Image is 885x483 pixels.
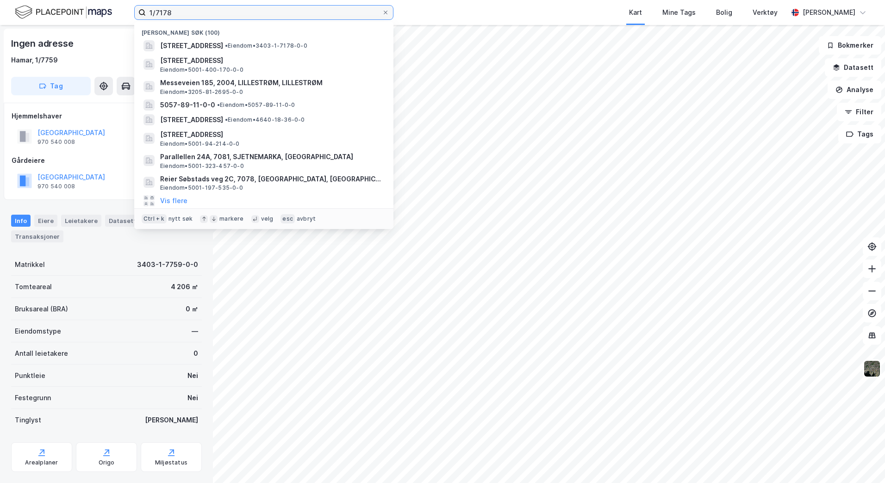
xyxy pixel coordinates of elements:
div: Datasett [105,215,140,227]
iframe: Chat Widget [839,439,885,483]
div: [PERSON_NAME] [145,415,198,426]
div: Antall leietakere [15,348,68,359]
div: velg [261,215,274,223]
span: Messeveien 185, 2004, LILLESTRØM, LILLESTRØM [160,77,382,88]
button: Tag [11,77,91,95]
div: Mine Tags [662,7,696,18]
div: — [192,326,198,337]
button: Vis flere [160,195,187,206]
button: Bokmerker [819,36,881,55]
div: avbryt [297,215,316,223]
div: Leietakere [61,215,101,227]
span: [STREET_ADDRESS] [160,114,223,125]
div: 970 540 008 [37,183,75,190]
span: Eiendom • 5001-94-214-0-0 [160,140,240,148]
div: Festegrunn [15,392,51,403]
div: Nei [187,370,198,381]
span: [STREET_ADDRESS] [160,55,382,66]
span: Eiendom • 5001-400-170-0-0 [160,66,243,74]
div: Tinglyst [15,415,41,426]
div: Transaksjoner [11,230,63,242]
div: Bolig [716,7,732,18]
input: Søk på adresse, matrikkel, gårdeiere, leietakere eller personer [146,6,382,19]
span: Eiendom • 5001-323-457-0-0 [160,162,244,170]
span: Reier Søbstads veg 2C, 7078, [GEOGRAPHIC_DATA], [GEOGRAPHIC_DATA] [160,173,382,185]
div: Matrikkel [15,259,45,270]
div: Ingen adresse [11,36,75,51]
div: 0 ㎡ [186,303,198,315]
div: Arealplaner [25,459,58,466]
button: Datasett [825,58,881,77]
div: markere [219,215,243,223]
div: Kontrollprogram for chat [839,439,885,483]
div: Origo [99,459,115,466]
div: Tomteareal [15,281,52,292]
span: • [217,101,220,108]
div: Verktøy [753,7,778,18]
img: 9k= [863,360,881,378]
span: Eiendom • 5001-197-535-0-0 [160,184,243,192]
div: Miljøstatus [155,459,187,466]
button: Analyse [828,80,881,99]
span: Eiendom • 3403-1-7178-0-0 [225,42,307,50]
div: Bruksareal (BRA) [15,303,68,315]
button: Filter [837,103,881,121]
div: 3403-1-7759-0-0 [137,259,198,270]
span: 5057-89-11-0-0 [160,99,215,111]
span: Eiendom • 3205-81-2695-0-0 [160,88,243,96]
img: logo.f888ab2527a4732fd821a326f86c7f29.svg [15,4,112,20]
div: [PERSON_NAME] søk (100) [134,22,393,38]
span: • [225,42,228,49]
span: [STREET_ADDRESS] [160,40,223,51]
div: Nei [187,392,198,403]
div: Gårdeiere [12,155,201,166]
div: esc [280,214,295,223]
span: [STREET_ADDRESS] [160,129,382,140]
div: 0 [193,348,198,359]
div: nytt søk [168,215,193,223]
div: 970 540 008 [37,138,75,146]
div: Ctrl + k [142,214,167,223]
div: 4 206 ㎡ [171,281,198,292]
div: Eiendomstype [15,326,61,337]
span: Eiendom • 4640-18-36-0-0 [225,116,305,124]
div: Kart [629,7,642,18]
div: Eiere [34,215,57,227]
div: Info [11,215,31,227]
span: Eiendom • 5057-89-11-0-0 [217,101,295,109]
span: • [225,116,228,123]
span: Parallellen 24A, 7081, SJETNEMARKA, [GEOGRAPHIC_DATA] [160,151,382,162]
div: [PERSON_NAME] [803,7,855,18]
div: Punktleie [15,370,45,381]
button: Tags [838,125,881,143]
div: Hjemmelshaver [12,111,201,122]
div: Hamar, 1/7759 [11,55,58,66]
